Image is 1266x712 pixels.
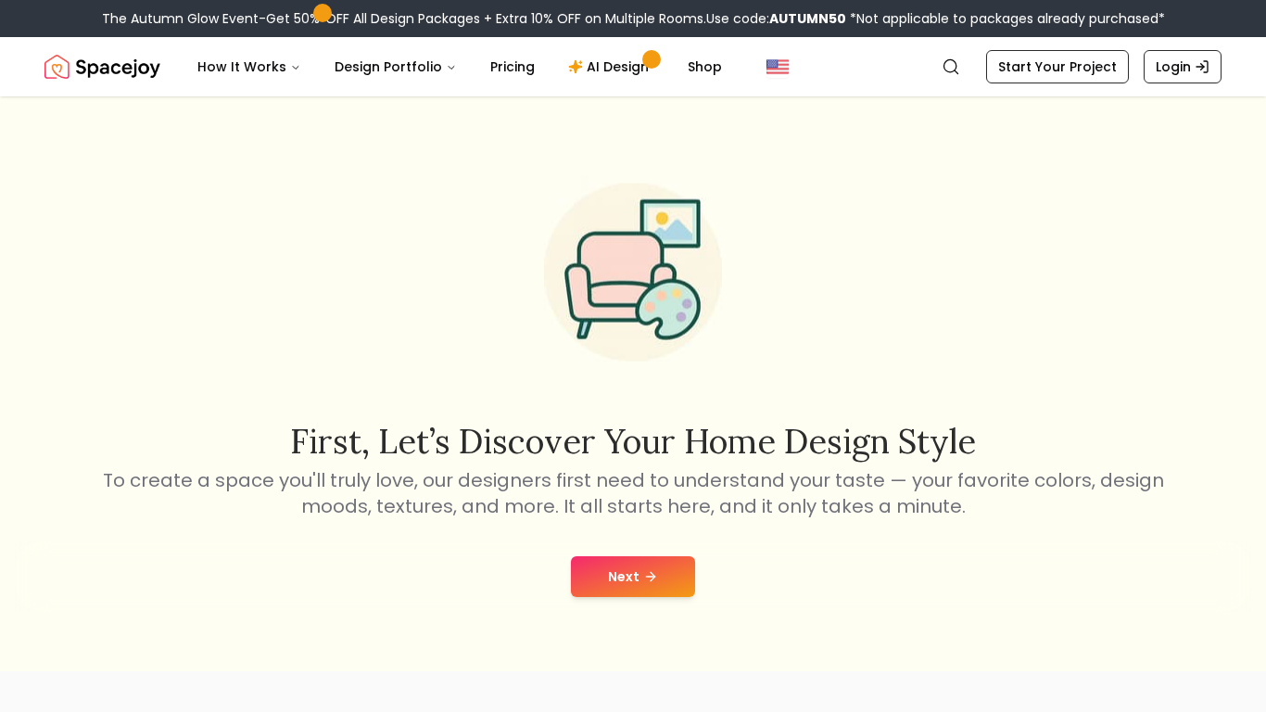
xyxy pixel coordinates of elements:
button: Design Portfolio [320,48,472,85]
b: AUTUMN50 [769,9,846,28]
a: Login [1144,50,1222,83]
button: How It Works [183,48,316,85]
a: Spacejoy [44,48,160,85]
p: To create a space you'll truly love, our designers first need to understand your taste — your fav... [99,467,1167,519]
span: Use code: [706,9,846,28]
img: United States [766,56,789,78]
a: Shop [673,48,737,85]
h2: First, let’s discover your home design style [99,423,1167,460]
a: AI Design [553,48,669,85]
img: Spacejoy Logo [44,48,160,85]
a: Start Your Project [986,50,1129,83]
a: Pricing [475,48,550,85]
div: The Autumn Glow Event-Get 50% OFF All Design Packages + Extra 10% OFF on Multiple Rooms. [102,9,1165,28]
nav: Global [44,37,1222,96]
nav: Main [183,48,737,85]
button: Next [571,556,695,597]
span: *Not applicable to packages already purchased* [846,9,1165,28]
img: Start Style Quiz Illustration [514,154,752,391]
